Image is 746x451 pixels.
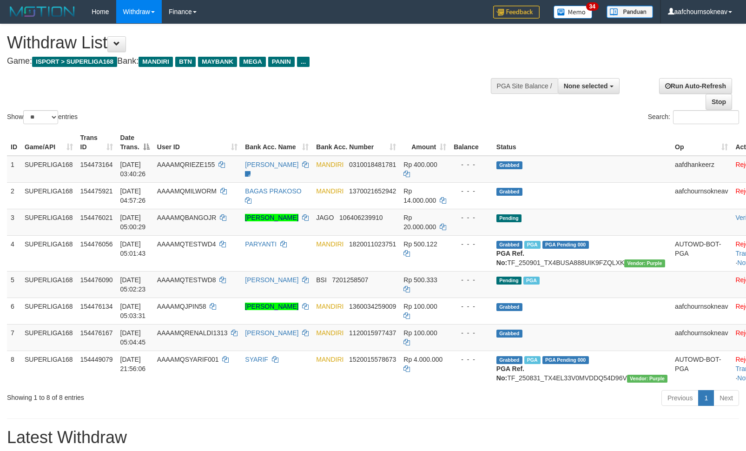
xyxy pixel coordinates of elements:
span: AAAAMQTESTWD8 [157,276,216,284]
label: Search: [648,110,739,124]
span: AAAAMQRENALDI1313 [157,329,228,337]
a: [PERSON_NAME] [245,214,298,221]
td: SUPERLIGA168 [21,156,77,183]
span: 34 [586,2,599,11]
td: AUTOWD-BOT-PGA [671,351,732,386]
span: [DATE] 05:03:31 [120,303,146,319]
span: AAAAMQRIEZE155 [157,161,215,168]
img: Feedback.jpg [493,6,540,19]
span: [DATE] 03:40:26 [120,161,146,178]
td: TF_250901_TX4BUSA888UIK9FZQLXK [493,235,671,271]
button: None selected [558,78,620,94]
span: AAAAMQSYARIF001 [157,356,219,363]
span: [DATE] 05:02:23 [120,276,146,293]
a: [PERSON_NAME] [245,161,298,168]
div: - - - [454,160,489,169]
span: Grabbed [496,303,522,311]
span: Rp 400.000 [403,161,437,168]
span: Rp 100.000 [403,303,437,310]
a: Stop [706,94,732,110]
span: 154476090 [80,276,113,284]
h4: Game: Bank: [7,57,488,66]
span: Marked by aafchoeunmanni [524,356,541,364]
span: 154476134 [80,303,113,310]
td: 3 [7,209,21,235]
span: Copy 1520015578673 to clipboard [349,356,396,363]
span: MANDIRI [316,329,343,337]
span: Vendor URL: https://trx4.1velocity.biz [627,375,667,383]
td: SUPERLIGA168 [21,209,77,235]
span: PANIN [268,57,295,67]
div: - - - [454,328,489,338]
span: MANDIRI [139,57,173,67]
span: [DATE] 21:56:06 [120,356,146,372]
th: Status [493,129,671,156]
span: PGA Pending [542,241,589,249]
a: SYARIF [245,356,268,363]
div: - - - [454,213,489,222]
td: 8 [7,351,21,386]
span: AAAAMQJPIN58 [157,303,206,310]
span: ISPORT > SUPERLIGA168 [32,57,117,67]
span: Rp 14.000.000 [403,187,436,204]
div: - - - [454,186,489,196]
td: 2 [7,182,21,209]
span: 154475921 [80,187,113,195]
td: SUPERLIGA168 [21,324,77,351]
span: BTN [175,57,196,67]
div: Showing 1 to 8 of 8 entries [7,389,304,402]
a: [PERSON_NAME] [245,303,298,310]
span: Rp 4.000.000 [403,356,442,363]
td: aafdhankeerz [671,156,732,183]
span: Copy 1120015977437 to clipboard [349,329,396,337]
span: MANDIRI [316,303,343,310]
span: Grabbed [496,161,522,169]
input: Search: [673,110,739,124]
a: [PERSON_NAME] [245,329,298,337]
span: [DATE] 05:00:29 [120,214,146,231]
span: Rp 500.122 [403,240,437,248]
img: MOTION_logo.png [7,5,78,19]
span: Rp 100.000 [403,329,437,337]
th: Trans ID: activate to sort column ascending [77,129,117,156]
span: AAAAMQMILWORM [157,187,217,195]
span: AAAAMQTESTWD4 [157,240,216,248]
a: Next [713,390,739,406]
span: None selected [564,82,608,90]
a: [PERSON_NAME] [245,276,298,284]
td: SUPERLIGA168 [21,235,77,271]
div: - - - [454,275,489,285]
span: Copy 0310018481781 to clipboard [349,161,396,168]
th: Amount: activate to sort column ascending [400,129,450,156]
td: 4 [7,235,21,271]
span: Rp 500.333 [403,276,437,284]
td: SUPERLIGA168 [21,298,77,324]
span: 154476021 [80,214,113,221]
label: Show entries [7,110,78,124]
th: Game/API: activate to sort column ascending [21,129,77,156]
span: Rp 20.000.000 [403,214,436,231]
span: 154449079 [80,356,113,363]
div: PGA Site Balance / [491,78,558,94]
span: Grabbed [496,241,522,249]
h1: Latest Withdraw [7,428,739,447]
div: - - - [454,239,489,249]
span: Copy 106406239910 to clipboard [339,214,383,221]
td: aafchournsokneav [671,182,732,209]
td: SUPERLIGA168 [21,182,77,209]
th: Date Trans.: activate to sort column descending [117,129,153,156]
span: [DATE] 05:01:43 [120,240,146,257]
td: TF_250831_TX4EL33V0MVDDQ54D96V [493,351,671,386]
span: PGA Pending [542,356,589,364]
a: Previous [661,390,699,406]
span: AAAAMQBANGOJR [157,214,217,221]
span: MEGA [239,57,266,67]
td: 6 [7,298,21,324]
th: ID [7,129,21,156]
h1: Withdraw List [7,33,488,52]
span: MAYBANK [198,57,237,67]
span: JAGO [316,214,334,221]
td: SUPERLIGA168 [21,271,77,298]
span: Marked by aafmaleo [524,241,541,249]
span: Grabbed [496,356,522,364]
